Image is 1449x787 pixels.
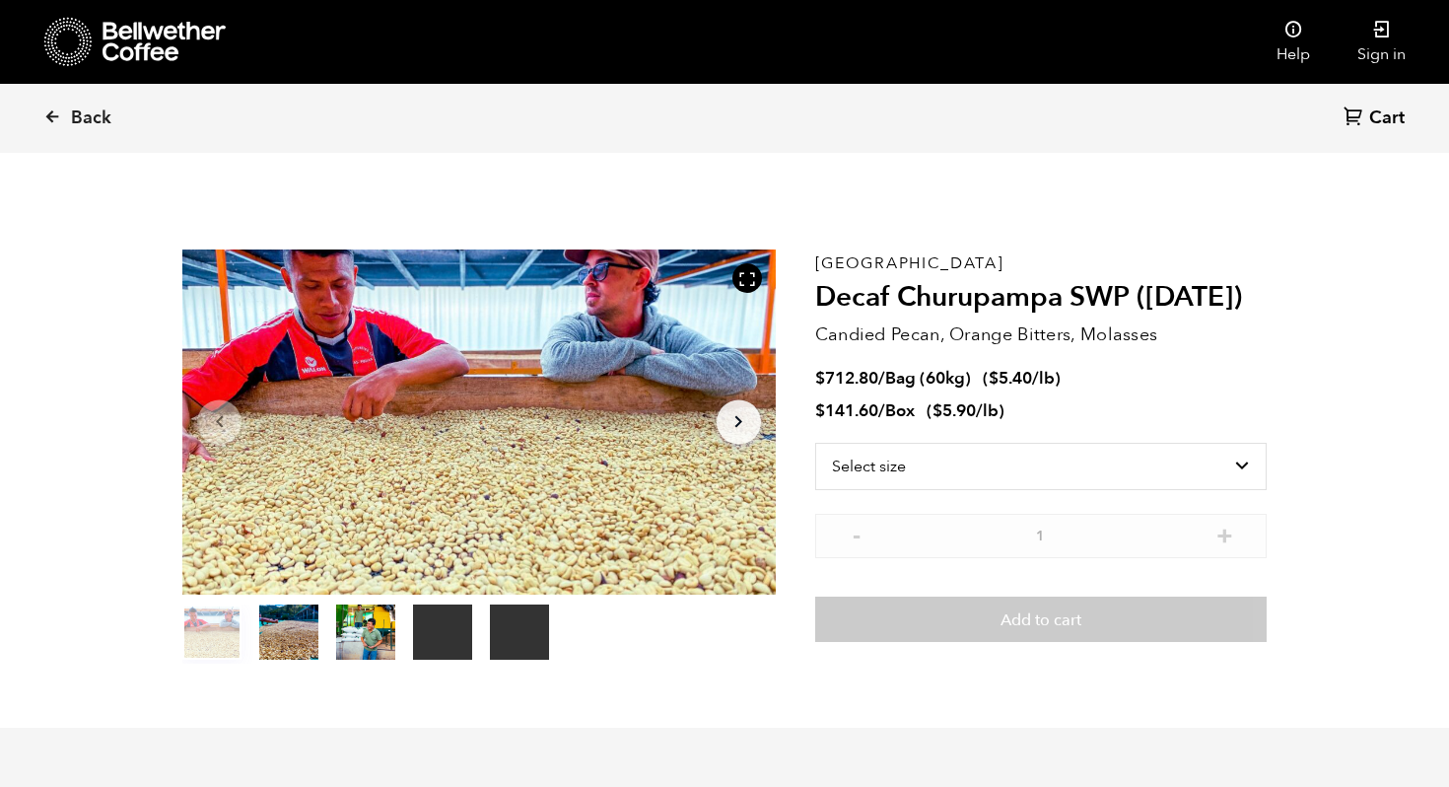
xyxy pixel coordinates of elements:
[1344,106,1410,132] a: Cart
[976,399,999,422] span: /lb
[490,605,549,660] video: Your browser does not support the video tag.
[983,367,1061,390] span: ( )
[878,399,885,422] span: /
[885,367,971,390] span: Bag (60kg)
[932,399,976,422] bdi: 5.90
[932,399,942,422] span: $
[1032,367,1055,390] span: /lb
[927,399,1004,422] span: ( )
[815,281,1267,315] h2: Decaf Churupampa SWP ([DATE])
[413,605,472,660] video: Your browser does not support the video tag.
[815,322,1267,348] p: Candied Pecan, Orange Bitters, Molasses
[885,399,915,422] span: Box
[815,399,878,422] bdi: 141.60
[989,367,999,390] span: $
[71,107,111,130] span: Back
[1212,524,1237,543] button: +
[815,399,825,422] span: $
[815,367,878,390] bdi: 712.80
[845,524,869,543] button: -
[815,367,825,390] span: $
[1369,107,1405,130] span: Cart
[878,367,885,390] span: /
[989,367,1032,390] bdi: 5.40
[815,597,1267,642] button: Add to cart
